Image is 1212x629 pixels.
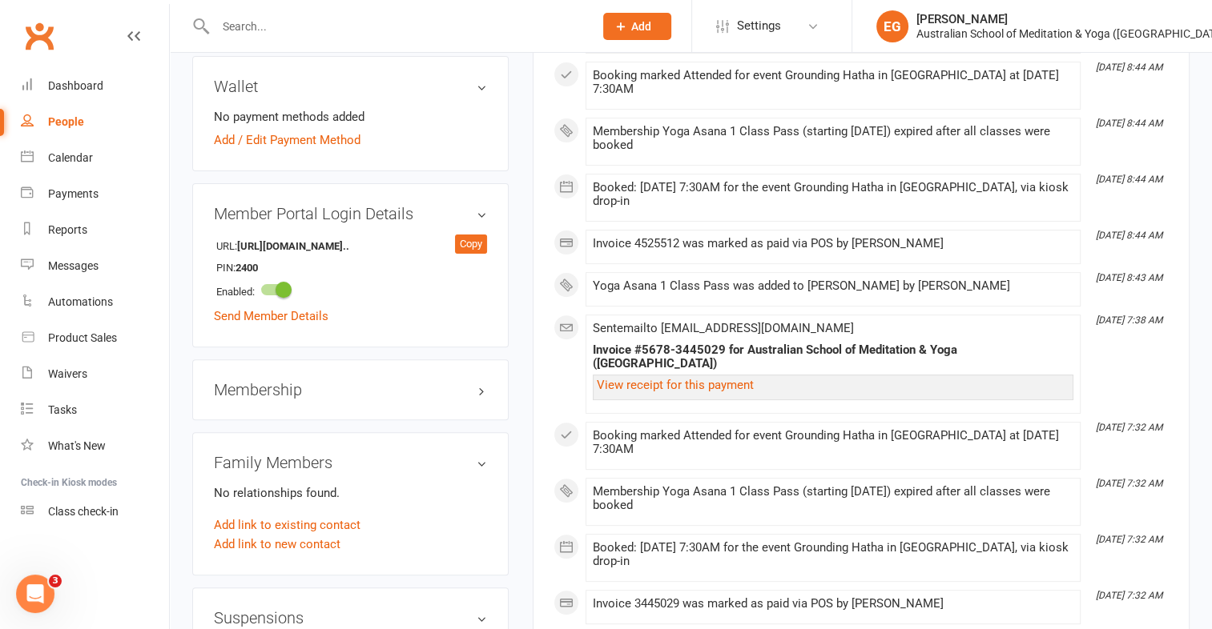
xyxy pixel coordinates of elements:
[21,176,169,212] a: Payments
[603,13,671,40] button: Add
[48,151,93,164] div: Calendar
[1096,272,1162,283] i: [DATE] 8:43 AM
[593,321,854,335] span: Sent email to [EMAIL_ADDRESS][DOMAIN_NAME]
[593,429,1073,456] div: Booking marked Attended for event Grounding Hatha in [GEOGRAPHIC_DATA] at [DATE] 7:30AM
[1096,478,1162,489] i: [DATE] 7:32 AM
[21,356,169,392] a: Waivers
[214,381,487,399] h3: Membership
[21,212,169,248] a: Reports
[48,115,84,128] div: People
[737,8,781,44] span: Settings
[48,259,99,272] div: Messages
[48,331,117,344] div: Product Sales
[593,181,1073,208] div: Booked: [DATE] 7:30AM for the event Grounding Hatha in [GEOGRAPHIC_DATA], via kiosk drop-in
[48,439,106,452] div: What's New
[237,238,349,255] strong: [URL][DOMAIN_NAME]..
[214,309,328,323] a: Send Member Details
[49,575,62,587] span: 3
[21,494,169,530] a: Class kiosk mode
[1096,314,1162,326] i: [DATE] 7:38 AM
[48,295,113,308] div: Automations
[214,205,487,222] h3: Member Portal Login Details
[214,609,487,627] h3: Suspensions
[21,428,169,464] a: What's New
[593,125,1073,152] div: Membership Yoga Asana 1 Class Pass (starting [DATE]) expired after all classes were booked
[1096,62,1162,73] i: [DATE] 8:44 AM
[21,320,169,356] a: Product Sales
[1096,534,1162,545] i: [DATE] 7:32 AM
[1096,422,1162,433] i: [DATE] 7:32 AM
[593,69,1073,96] div: Booking marked Attended for event Grounding Hatha in [GEOGRAPHIC_DATA] at [DATE] 7:30AM
[631,20,651,33] span: Add
[21,284,169,320] a: Automations
[21,392,169,428] a: Tasks
[19,16,59,56] a: Clubworx
[48,79,103,92] div: Dashboard
[214,234,487,257] li: URL:
[16,575,54,613] iframe: Intercom live chat
[593,343,1073,371] div: Invoice #5678-3445029 for Australian School of Meditation & Yoga ([GEOGRAPHIC_DATA])
[214,535,340,554] a: Add link to new contact
[214,454,487,471] h3: Family Members
[214,130,360,150] a: Add / Edit Payment Method
[236,260,328,277] strong: 2400
[48,403,77,416] div: Tasks
[593,541,1073,568] div: Booked: [DATE] 7:30AM for the event Grounding Hatha in [GEOGRAPHIC_DATA], via kiosk drop-in
[214,278,487,302] li: Enabled:
[1096,590,1162,601] i: [DATE] 7:32 AM
[597,378,754,392] a: View receipt for this payment
[1096,230,1162,241] i: [DATE] 8:44 AM
[593,485,1073,512] div: Membership Yoga Asana 1 Class Pass (starting [DATE]) expired after all classes were booked
[214,78,487,95] h3: Wallet
[455,234,487,254] div: Copy
[214,483,487,503] p: No relationships found.
[211,15,582,38] input: Search...
[48,187,99,200] div: Payments
[214,107,487,126] li: No payment methods added
[214,515,360,535] a: Add link to existing contact
[21,68,169,104] a: Dashboard
[21,104,169,140] a: People
[876,10,908,42] div: EG
[1096,174,1162,185] i: [DATE] 8:44 AM
[214,256,487,278] li: PIN:
[593,279,1073,293] div: Yoga Asana 1 Class Pass was added to [PERSON_NAME] by [PERSON_NAME]
[48,505,119,518] div: Class check-in
[48,367,87,380] div: Waivers
[21,140,169,176] a: Calendar
[593,597,1073,611] div: Invoice 3445029 was marked as paid via POS by [PERSON_NAME]
[21,248,169,284] a: Messages
[1096,118,1162,129] i: [DATE] 8:44 AM
[593,237,1073,250] div: Invoice 4525512 was marked as paid via POS by [PERSON_NAME]
[48,223,87,236] div: Reports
